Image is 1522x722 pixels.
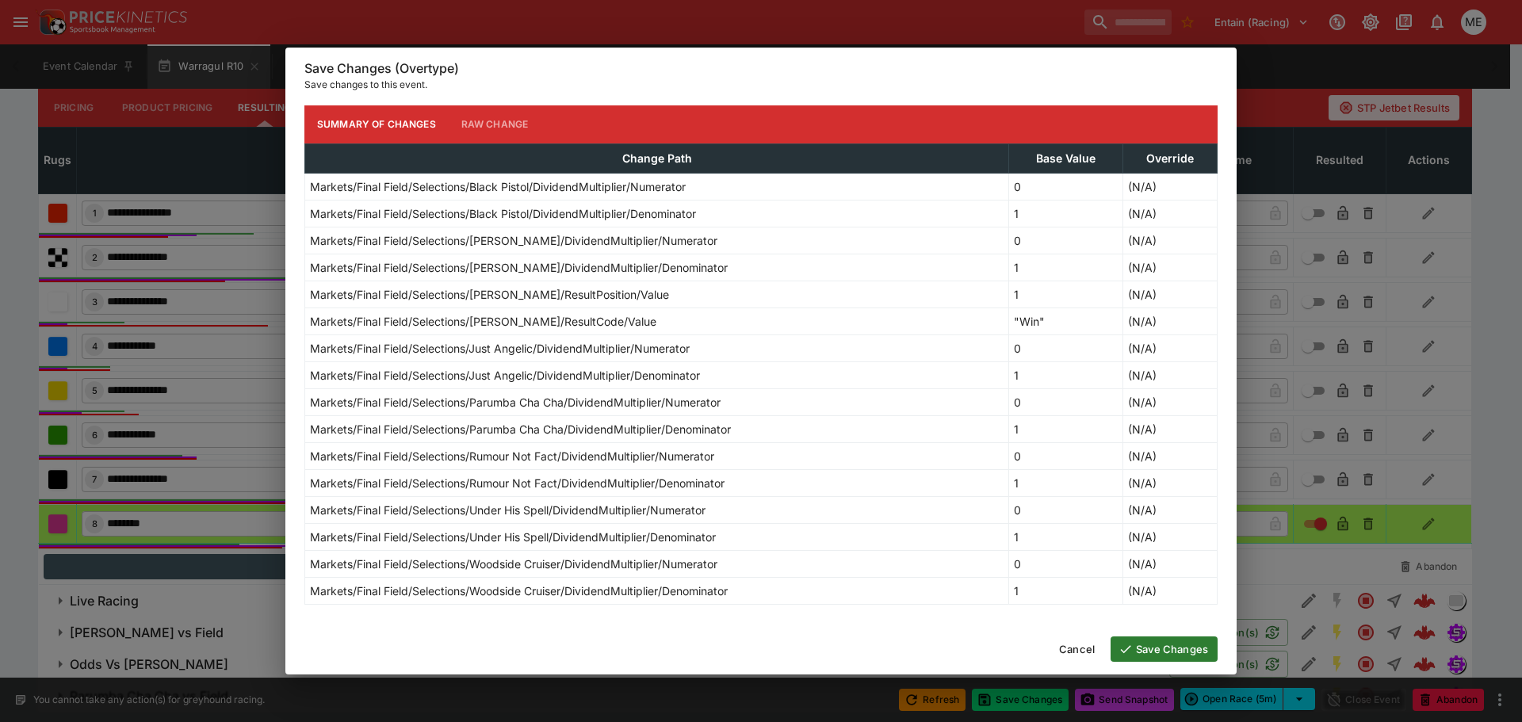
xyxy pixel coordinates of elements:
[1122,577,1217,604] td: (N/A)
[449,105,541,143] button: Raw Change
[310,529,716,545] p: Markets/Final Field/Selections/Under His Spell/DividendMultiplier/Denominator
[310,313,656,330] p: Markets/Final Field/Selections/[PERSON_NAME]/ResultCode/Value
[1122,227,1217,254] td: (N/A)
[310,205,696,222] p: Markets/Final Field/Selections/Black Pistol/DividendMultiplier/Denominator
[1122,254,1217,281] td: (N/A)
[310,178,686,195] p: Markets/Final Field/Selections/Black Pistol/DividendMultiplier/Numerator
[310,475,725,491] p: Markets/Final Field/Selections/Rumour Not Fact/DividendMultiplier/Denominator
[1009,577,1123,604] td: 1
[1050,636,1104,662] button: Cancel
[1009,415,1123,442] td: 1
[1009,143,1123,173] th: Base Value
[310,286,669,303] p: Markets/Final Field/Selections/[PERSON_NAME]/ResultPosition/Value
[1111,636,1218,662] button: Save Changes
[1009,200,1123,227] td: 1
[1122,469,1217,496] td: (N/A)
[310,367,700,384] p: Markets/Final Field/Selections/Just Angelic/DividendMultiplier/Denominator
[1122,361,1217,388] td: (N/A)
[1009,523,1123,550] td: 1
[310,556,717,572] p: Markets/Final Field/Selections/Woodside Cruiser/DividendMultiplier/Numerator
[1122,415,1217,442] td: (N/A)
[1122,173,1217,200] td: (N/A)
[310,448,714,464] p: Markets/Final Field/Selections/Rumour Not Fact/DividendMultiplier/Numerator
[1009,388,1123,415] td: 0
[310,394,721,411] p: Markets/Final Field/Selections/Parumba Cha Cha/DividendMultiplier/Numerator
[1122,496,1217,523] td: (N/A)
[1009,361,1123,388] td: 1
[1009,227,1123,254] td: 0
[305,143,1009,173] th: Change Path
[304,60,1218,77] h6: Save Changes (Overtype)
[1009,442,1123,469] td: 0
[310,583,728,599] p: Markets/Final Field/Selections/Woodside Cruiser/DividendMultiplier/Denominator
[1122,308,1217,334] td: (N/A)
[310,502,706,518] p: Markets/Final Field/Selections/Under His Spell/DividendMultiplier/Numerator
[310,232,717,249] p: Markets/Final Field/Selections/[PERSON_NAME]/DividendMultiplier/Numerator
[1009,281,1123,308] td: 1
[1122,442,1217,469] td: (N/A)
[1122,281,1217,308] td: (N/A)
[1009,496,1123,523] td: 0
[304,105,449,143] button: Summary of Changes
[1122,334,1217,361] td: (N/A)
[1122,143,1217,173] th: Override
[1009,550,1123,577] td: 0
[304,77,1218,93] p: Save changes to this event.
[310,340,690,357] p: Markets/Final Field/Selections/Just Angelic/DividendMultiplier/Numerator
[1122,200,1217,227] td: (N/A)
[1009,308,1123,334] td: "Win"
[1122,523,1217,550] td: (N/A)
[1009,254,1123,281] td: 1
[1009,173,1123,200] td: 0
[1122,388,1217,415] td: (N/A)
[310,421,731,437] p: Markets/Final Field/Selections/Parumba Cha Cha/DividendMultiplier/Denominator
[1122,550,1217,577] td: (N/A)
[310,259,728,276] p: Markets/Final Field/Selections/[PERSON_NAME]/DividendMultiplier/Denominator
[1009,334,1123,361] td: 0
[1009,469,1123,496] td: 1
